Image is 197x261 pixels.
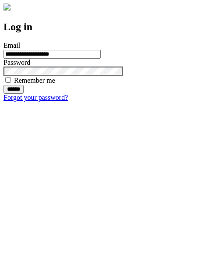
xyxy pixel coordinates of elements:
label: Remember me [14,77,55,84]
img: logo-4e3dc11c47720685a147b03b5a06dd966a58ff35d612b21f08c02c0306f2b779.png [4,4,11,11]
label: Password [4,59,30,66]
label: Email [4,42,20,49]
h2: Log in [4,21,193,33]
a: Forgot your password? [4,94,68,101]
